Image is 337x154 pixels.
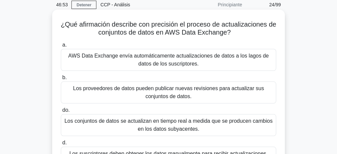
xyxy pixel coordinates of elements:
font: CCP - Análisis [100,2,130,7]
font: 24/99 [269,2,281,7]
a: Detener [71,1,96,9]
font: AWS Data Exchange envía automáticamente actualizaciones de datos a los lagos de datos de los susc... [68,53,269,67]
font: Principiante [218,2,242,7]
font: Detener [76,3,91,7]
font: Los conjuntos de datos se actualizan en tiempo real a medida que se producen cambios en los datos... [64,118,273,132]
font: b. [62,75,66,80]
font: do. [62,107,69,113]
font: ¿Qué afirmación describe con precisión el proceso de actualizaciones de conjuntos de datos en AWS... [61,21,276,36]
font: d. [62,140,66,145]
font: 46:53 [56,2,68,7]
font: a. [62,42,66,48]
font: Los proveedores de datos pueden publicar nuevas revisiones para actualizar sus conjuntos de datos. [73,85,264,99]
